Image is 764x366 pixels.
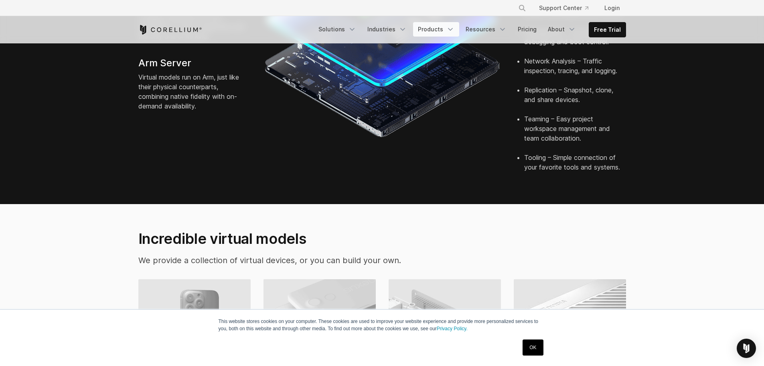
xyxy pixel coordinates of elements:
a: Support Center [533,1,595,15]
div: Navigation Menu [314,22,626,37]
a: Login [598,1,626,15]
a: Resources [461,22,511,37]
a: Pricing [513,22,541,37]
p: Virtual models run on Arm, just like their physical counterparts, combining native fidelity with ... [138,72,248,111]
p: This website stores cookies on your computer. These cookies are used to improve your website expe... [219,318,546,332]
a: About [543,22,581,37]
img: IoT & Auto Library [389,279,501,349]
img: Android virtual machine and devices [263,279,376,349]
li: Tooling – Simple connection of your favorite tools and systems. [524,153,626,172]
a: Corellium Home [138,25,202,35]
li: Teaming – Easy project workspace management and team collaboration. [524,114,626,153]
div: Open Intercom Messenger [737,339,756,358]
li: Network Analysis – Traffic inspection, tracing, and logging. [524,56,626,85]
p: We provide a collection of virtual devices, or you can build your own. [138,254,458,266]
h2: Incredible virtual models [138,230,458,247]
a: Solutions [314,22,361,37]
a: Industries [363,22,411,37]
a: Free Trial [589,22,626,37]
img: Custom Models [514,279,626,349]
a: OK [523,339,543,356]
h4: Arm Server [138,57,248,69]
a: Privacy Policy. [437,326,468,331]
div: Navigation Menu [509,1,626,15]
a: Products [413,22,459,37]
img: iPhone virtual machine and devices [138,279,251,349]
button: Search [515,1,529,15]
li: Replication – Snapshot, clone, and share devices. [524,85,626,114]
